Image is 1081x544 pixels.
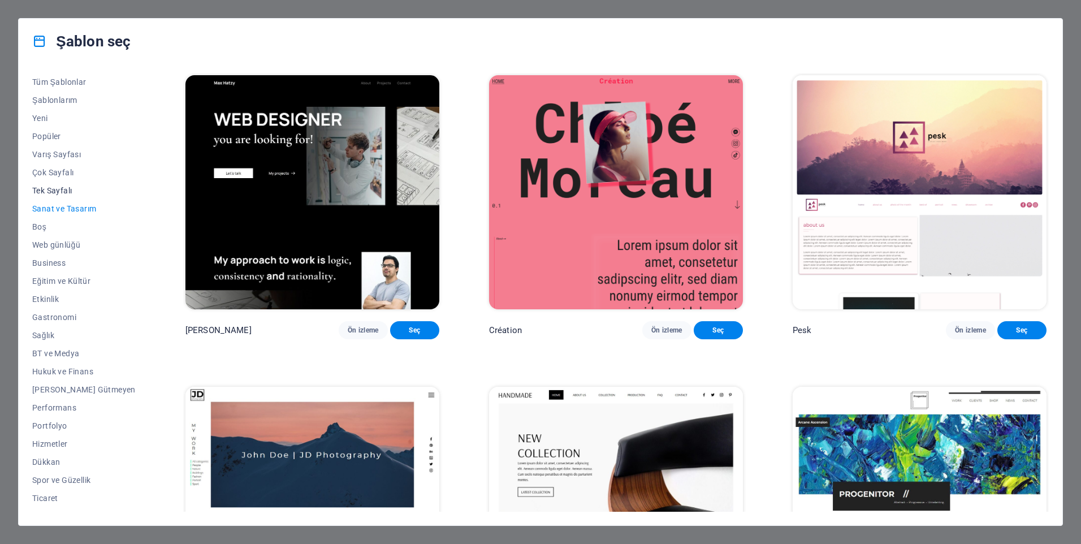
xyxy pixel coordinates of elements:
[489,325,522,336] p: Création
[955,326,986,335] span: Ön izleme
[185,75,439,309] img: Max Hatzy
[32,295,136,304] span: Etkinlik
[32,145,136,163] button: Varış Sayfası
[399,326,430,335] span: Seç
[32,258,136,267] span: Business
[339,321,388,339] button: Ön izleme
[32,218,136,236] button: Boş
[32,313,136,322] span: Gastronomi
[32,385,136,394] span: [PERSON_NAME] Gütmeyen
[32,150,136,159] span: Varış Sayfası
[32,326,136,344] button: Sağlık
[32,277,136,286] span: Eğitim ve Kültür
[32,417,136,435] button: Portfolyo
[32,290,136,308] button: Etkinlik
[32,489,136,507] button: Ticaret
[32,168,136,177] span: Çok Sayfalı
[793,75,1047,309] img: Pesk
[32,362,136,381] button: Hukuk ve Finans
[32,73,136,91] button: Tüm Şablonlar
[32,421,136,430] span: Portfolyo
[32,96,136,105] span: Şablonlarım
[32,182,136,200] button: Tek Sayfalı
[32,507,136,525] button: Seyahat
[32,476,136,485] span: Spor ve Güzellik
[32,453,136,471] button: Dükkan
[651,326,682,335] span: Ön izleme
[32,381,136,399] button: [PERSON_NAME] Gütmeyen
[32,494,136,503] span: Ticaret
[32,457,136,467] span: Dükkan
[32,200,136,218] button: Sanat ve Tasarım
[703,326,734,335] span: Seç
[32,471,136,489] button: Spor ve Güzellik
[32,186,136,195] span: Tek Sayfalı
[32,349,136,358] span: BT ve Medya
[32,308,136,326] button: Gastronomi
[32,109,136,127] button: Yeni
[32,32,131,50] h4: Şablon seç
[946,321,995,339] button: Ön izleme
[32,240,136,249] span: Web günlüğü
[32,77,136,87] span: Tüm Şablonlar
[694,321,743,339] button: Seç
[489,75,743,309] img: Création
[32,331,136,340] span: Sağlık
[32,204,136,213] span: Sanat ve Tasarım
[1006,326,1037,335] span: Seç
[32,254,136,272] button: Business
[32,91,136,109] button: Şablonlarım
[32,222,136,231] span: Boş
[390,321,439,339] button: Seç
[32,399,136,417] button: Performans
[348,326,379,335] span: Ön izleme
[642,321,691,339] button: Ön izleme
[32,403,136,412] span: Performans
[32,439,136,448] span: Hizmetler
[32,236,136,254] button: Web günlüğü
[32,163,136,182] button: Çok Sayfalı
[997,321,1047,339] button: Seç
[32,344,136,362] button: BT ve Medya
[32,114,136,123] span: Yeni
[793,325,812,336] p: Pesk
[185,325,252,336] p: [PERSON_NAME]
[32,272,136,290] button: Eğitim ve Kültür
[32,127,136,145] button: Popüler
[32,367,136,376] span: Hukuk ve Finans
[32,132,136,141] span: Popüler
[32,435,136,453] button: Hizmetler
